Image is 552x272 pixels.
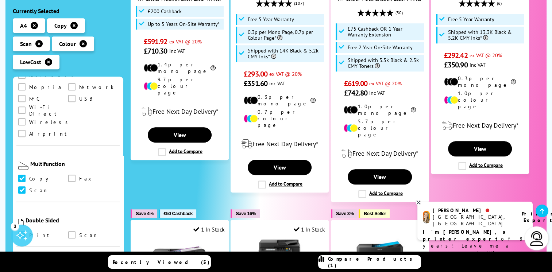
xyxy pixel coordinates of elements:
[131,209,157,218] button: Save 4%
[529,231,544,246] img: user-headset-light.svg
[423,229,508,242] b: I'm [PERSON_NAME], a printer expert
[79,95,92,103] span: USB
[144,37,167,46] span: £591.92
[59,40,76,47] span: Colour
[169,47,185,54] span: inc VAT
[159,209,196,218] button: £50 Cashback
[344,79,367,88] span: £619.00
[20,22,27,29] span: A4
[135,101,225,122] div: modal_delivery
[433,207,513,214] div: [PERSON_NAME]
[144,46,167,56] span: £710.30
[369,89,385,96] span: inc VAT
[79,231,99,239] span: Scan
[444,51,468,60] span: £292.42
[30,160,118,167] div: Multifunction
[344,103,416,116] li: 1.0p per mono page
[244,69,267,79] span: £293.00
[448,29,522,41] span: Shipped with 13.3K Black & 5.2K CMY Inks*
[423,211,430,224] img: amy-livechat.png
[359,209,390,218] button: Best Seller
[148,21,220,27] span: Up to 5 Years On-Site Warranty*
[248,160,312,175] a: View
[11,222,19,230] div: 3
[235,134,325,154] div: modal_delivery
[13,7,123,15] div: Currently Selected
[18,219,24,226] img: Double Sided
[458,162,503,170] label: Add to Compare
[348,44,413,50] span: Free 2 Year On-Site Warranty
[344,118,416,138] li: 5.7p per colour page
[335,143,425,164] div: modal_delivery
[318,255,421,269] a: Compare Products (1)
[29,83,62,91] span: Mopria
[469,61,485,68] span: inc VAT
[113,259,210,265] span: Recently Viewed (5)
[244,109,316,128] li: 0.7p per colour page
[236,211,256,216] span: Save 16%
[29,95,39,103] span: NFC
[444,75,516,88] li: 0.3p per mono page
[395,6,403,20] span: (30)
[79,83,114,91] span: Network
[348,26,422,38] span: £75 Cashback OR 1 Year Warranty Extension
[29,231,53,239] span: Print
[258,180,302,189] label: Add to Compare
[348,169,412,184] a: View
[435,115,525,136] div: modal_delivery
[79,175,94,183] span: Fax
[448,16,494,22] span: Free 5 Year Warranty
[433,214,513,227] div: [GEOGRAPHIC_DATA], [GEOGRAPHIC_DATA]
[344,88,367,98] span: £742.80
[269,70,302,77] span: ex VAT @ 20%
[423,229,527,263] p: of 8 years! Leave me a message and I'll respond ASAP
[29,130,70,138] span: Airprint
[20,40,32,47] span: Scan
[108,255,211,269] a: Recently Viewed (5)
[248,29,322,41] span: 0.3p per Mono Page, 0.7p per Colour Page*
[144,76,216,96] li: 9.7p per colour page
[20,58,41,66] span: LowCost
[369,80,402,87] span: ex VAT @ 20%
[29,186,49,194] span: Scan
[444,60,468,70] span: £350.90
[248,16,294,22] span: Free 5 Year Warranty
[29,175,54,183] span: Copy
[164,211,193,216] span: £50 Cashback
[244,79,267,88] span: £351.60
[29,118,72,126] span: Wireless
[444,90,516,110] li: 1.0p per colour page
[448,141,512,156] a: View
[148,8,182,14] span: £200 Cashback
[248,48,322,59] span: Shipped with 14K Black & 5.2k CMY Inks*
[18,162,28,170] img: Multifunction
[336,211,354,216] span: Save 3%
[144,61,216,74] li: 1.4p per mono page
[54,22,67,29] span: Copy
[331,209,357,218] button: Save 3%
[269,80,285,87] span: inc VAT
[193,226,225,233] div: 1 In Stock
[29,106,68,114] span: Wi-Fi Direct
[136,211,153,216] span: Save 4%
[244,94,316,107] li: 0.3p per mono page
[294,226,325,233] div: 1 In Stock
[328,256,421,269] span: Compare Products (1)
[358,190,403,198] label: Add to Compare
[158,148,202,156] label: Add to Compare
[231,209,259,218] button: Save 16%
[169,38,201,45] span: ex VAT @ 20%
[469,52,502,59] span: ex VAT @ 20%
[148,127,212,143] a: View
[364,211,386,216] span: Best Seller
[348,57,422,69] span: Shipped with 3.5k Black & 2.5k CMY Toners
[26,217,118,224] div: Double Sided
